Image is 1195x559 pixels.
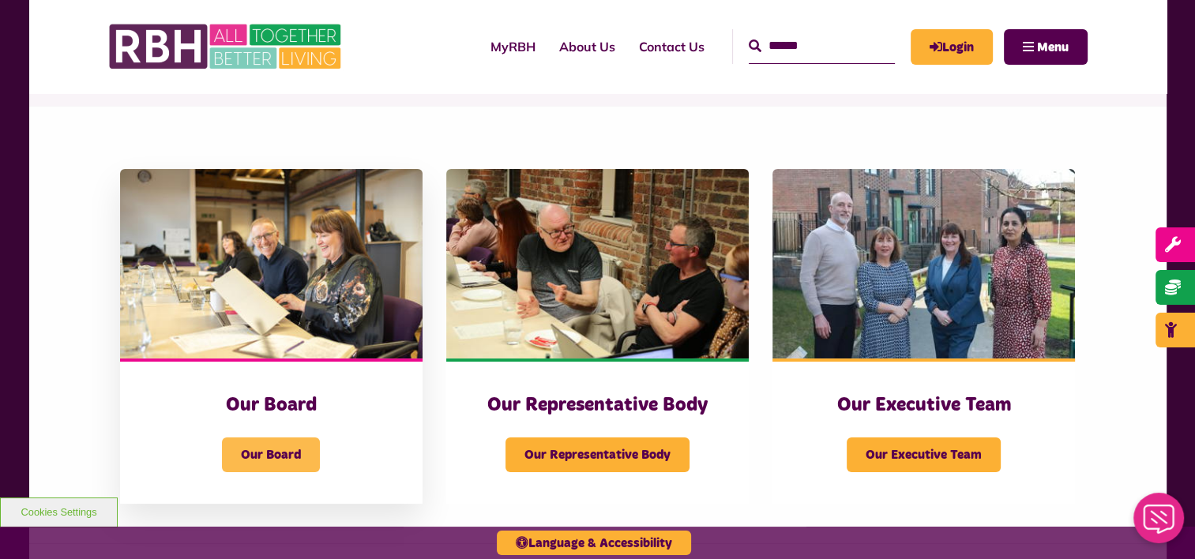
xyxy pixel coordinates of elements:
h3: Our Board [152,393,391,418]
button: Language & Accessibility [497,531,691,555]
img: Rep Body [446,169,749,358]
a: Our Representative Body Our Representative Body [446,169,749,504]
a: Our Executive Team Our Executive Team [772,169,1075,504]
img: RBH [108,16,345,77]
span: Menu [1037,41,1069,54]
input: Search [749,29,895,63]
iframe: Netcall Web Assistant for live chat [1124,488,1195,559]
h3: Our Representative Body [478,393,717,418]
a: Our Board Our Board [120,169,423,504]
span: Our Executive Team [847,437,1001,472]
a: MyRBH [479,25,547,68]
button: Navigation [1004,29,1088,65]
span: Our Board [222,437,320,472]
h3: Our Executive Team [804,393,1043,418]
a: Contact Us [627,25,716,68]
a: MyRBH [911,29,993,65]
a: About Us [547,25,627,68]
img: RBH Board 1 [120,169,423,358]
img: RBH Executive Team [772,169,1075,358]
span: Our Representative Body [505,437,690,472]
